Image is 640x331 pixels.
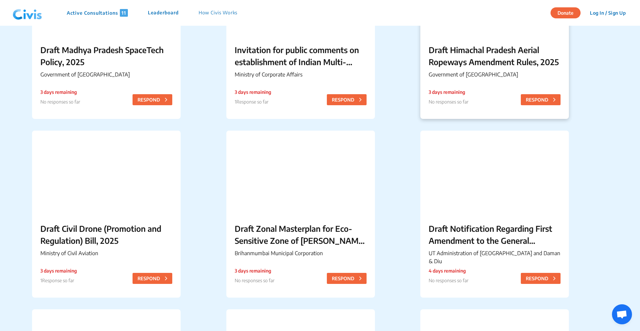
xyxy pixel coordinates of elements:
[429,222,561,246] p: Draft Notification Regarding First Amendment to the General Development Rules-2023 of [GEOGRAPHIC...
[521,94,561,105] button: RESPOND
[521,273,561,284] button: RESPOND
[133,94,172,105] button: RESPOND
[586,8,630,18] button: Log In / Sign Up
[327,94,367,105] button: RESPOND
[235,70,367,78] p: Ministry of Corporate Affairs
[235,278,274,283] span: No responses so far
[327,273,367,284] button: RESPOND
[235,249,367,257] p: Brihanmumbai Municipal Corporation
[40,99,80,105] span: No responses so far
[429,267,468,274] p: 4 days remaining
[32,131,181,298] a: Draft Civil Drone (Promotion and Regulation) Bill, 2025Ministry of Civil Aviation3 days remaining...
[429,70,561,78] p: Government of [GEOGRAPHIC_DATA]
[420,131,569,298] a: Draft Notification Regarding First Amendment to the General Development Rules-2023 of [GEOGRAPHIC...
[40,249,172,257] p: Ministry of Civil Aviation
[40,89,80,96] p: 3 days remaining
[226,131,375,298] a: Draft Zonal Masterplan for Eco- Sensitive Zone of [PERSON_NAME][GEOGRAPHIC_DATA]Brihanmumbai Muni...
[236,99,268,105] span: Response so far
[40,277,77,284] p: 1
[551,7,581,18] button: Donate
[133,273,172,284] button: RESPOND
[235,98,271,105] p: 1
[10,3,45,23] img: navlogo.png
[120,9,128,17] span: 11
[551,9,586,16] a: Donate
[429,44,561,68] p: Draft Himachal Pradesh Aerial Ropeways Amendment Rules, 2025
[40,44,172,68] p: Draft Madhya Pradesh SpaceTech Policy, 2025
[429,89,468,96] p: 3 days remaining
[612,304,632,324] div: Open chat
[199,9,238,17] p: How Civis Works
[40,222,172,246] p: Draft Civil Drone (Promotion and Regulation) Bill, 2025
[148,9,179,17] p: Leaderboard
[429,249,561,265] p: UT Administration of [GEOGRAPHIC_DATA] and Daman & Diu
[235,44,367,68] p: Invitation for public comments on establishment of Indian Multi-Disciplinary Partnership (MDP) firms
[235,267,274,274] p: 3 days remaining
[42,278,74,283] span: Response so far
[429,99,468,105] span: No responses so far
[235,89,271,96] p: 3 days remaining
[235,222,367,246] p: Draft Zonal Masterplan for Eco- Sensitive Zone of [PERSON_NAME][GEOGRAPHIC_DATA]
[429,278,468,283] span: No responses so far
[40,267,77,274] p: 3 days remaining
[40,70,172,78] p: Government of [GEOGRAPHIC_DATA]
[67,9,128,17] p: Active Consultations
